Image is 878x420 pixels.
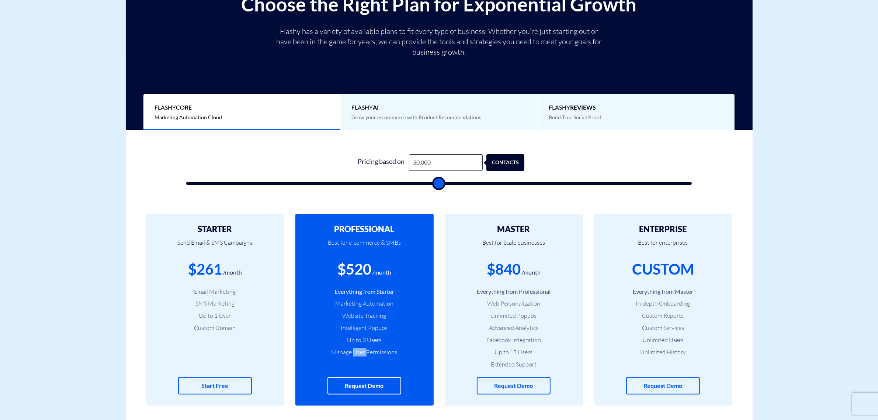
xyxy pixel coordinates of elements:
b: AI [373,104,379,111]
div: CUSTOM [632,259,694,280]
span: Flashy [155,103,329,112]
div: $840 [487,259,521,280]
li: Facebook Integration [456,336,572,344]
p: Flashy has a variety of available plans to fit every type of business. Whether you’re just starti... [273,26,605,57]
li: SMS Marketing [157,299,273,308]
li: Marketing Automation [306,299,423,308]
li: Manage User Permissions [306,348,423,357]
p: Send Email & SMS Campaigns [157,234,273,259]
span: Grow your e-commerce with Product Recommendations [352,114,482,120]
li: Intelligent Popups [306,324,423,332]
li: Up to 1 User [157,311,273,320]
h2: PROFESSIONAL [306,225,423,234]
div: Pricing based on [354,154,409,171]
li: Custom Services [605,324,721,332]
p: Best for enterprises [605,234,721,259]
h2: STARTER [157,225,273,234]
h2: ENTERPRISE [605,225,721,234]
div: $520 [337,259,371,280]
a: Start Free [178,377,252,395]
li: In-depth Onboarding [605,299,721,308]
h2: MASTER [456,225,572,234]
li: Custom Reports [605,311,721,320]
b: Core [176,104,192,111]
a: Request Demo [327,377,401,395]
li: Custom Domain [157,324,273,332]
li: Everything from Professional [456,288,572,296]
div: $261 [188,259,222,280]
li: Advanced Analytics [456,324,572,332]
li: Unlimited History [605,348,721,357]
li: Website Tracking [306,311,423,320]
div: /month [372,268,391,277]
li: Web Personalization [456,299,572,308]
a: Request Demo [626,377,700,395]
li: Up to 15 Users [456,348,572,357]
li: Unlimited Users [605,336,721,344]
span: Flashy [352,103,526,112]
li: Unlimited Popups [456,311,572,320]
span: Flashy [549,103,723,112]
a: Request Demo [477,377,551,395]
li: Everything from Starter [306,288,423,296]
li: Email Marketing [157,288,273,296]
p: Best for Scale businesses [456,234,572,259]
div: /month [223,268,242,277]
span: Marketing Automation Cloud [155,114,222,120]
div: contacts [491,154,529,171]
li: Extended Support [456,360,572,369]
li: Everything from Master [605,288,721,296]
div: /month [522,268,541,277]
p: Best for e-commerce & SMBs [306,234,423,259]
li: Up to 3 Users [306,336,423,344]
b: REVIEWS [570,104,596,111]
span: Build True Social Proof [549,114,601,120]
